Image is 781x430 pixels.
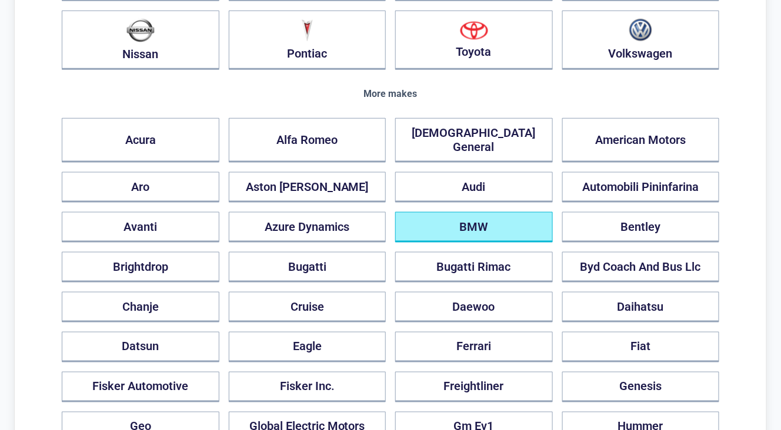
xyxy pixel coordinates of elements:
[62,252,219,283] button: Brightdrop
[229,118,386,163] button: Alfa Romeo
[395,172,553,203] button: Audi
[229,212,386,243] button: Azure Dynamics
[395,292,553,322] button: Daewoo
[562,252,720,283] button: Byd Coach And Bus Llc
[562,372,720,402] button: Genesis
[62,212,219,243] button: Avanti
[62,89,719,99] div: More makes
[395,118,553,163] button: [DEMOGRAPHIC_DATA] General
[62,292,219,322] button: Chanje
[229,372,386,402] button: Fisker Inc.
[562,212,720,243] button: Bentley
[395,11,553,70] button: Toyota
[395,212,553,243] button: BMW
[395,372,553,402] button: Freightliner
[62,372,219,402] button: Fisker Automotive
[229,11,386,70] button: Pontiac
[395,332,553,362] button: Ferrari
[562,172,720,203] button: Automobili Pininfarina
[62,118,219,163] button: Acura
[562,118,720,163] button: American Motors
[62,11,219,70] button: Nissan
[62,172,219,203] button: Aro
[229,172,386,203] button: Aston [PERSON_NAME]
[229,252,386,283] button: Bugatti
[562,292,720,322] button: Daihatsu
[229,292,386,322] button: Cruise
[229,332,386,362] button: Eagle
[395,252,553,283] button: Bugatti Rimac
[562,332,720,362] button: Fiat
[562,11,720,70] button: Volkswagen
[62,332,219,362] button: Datsun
